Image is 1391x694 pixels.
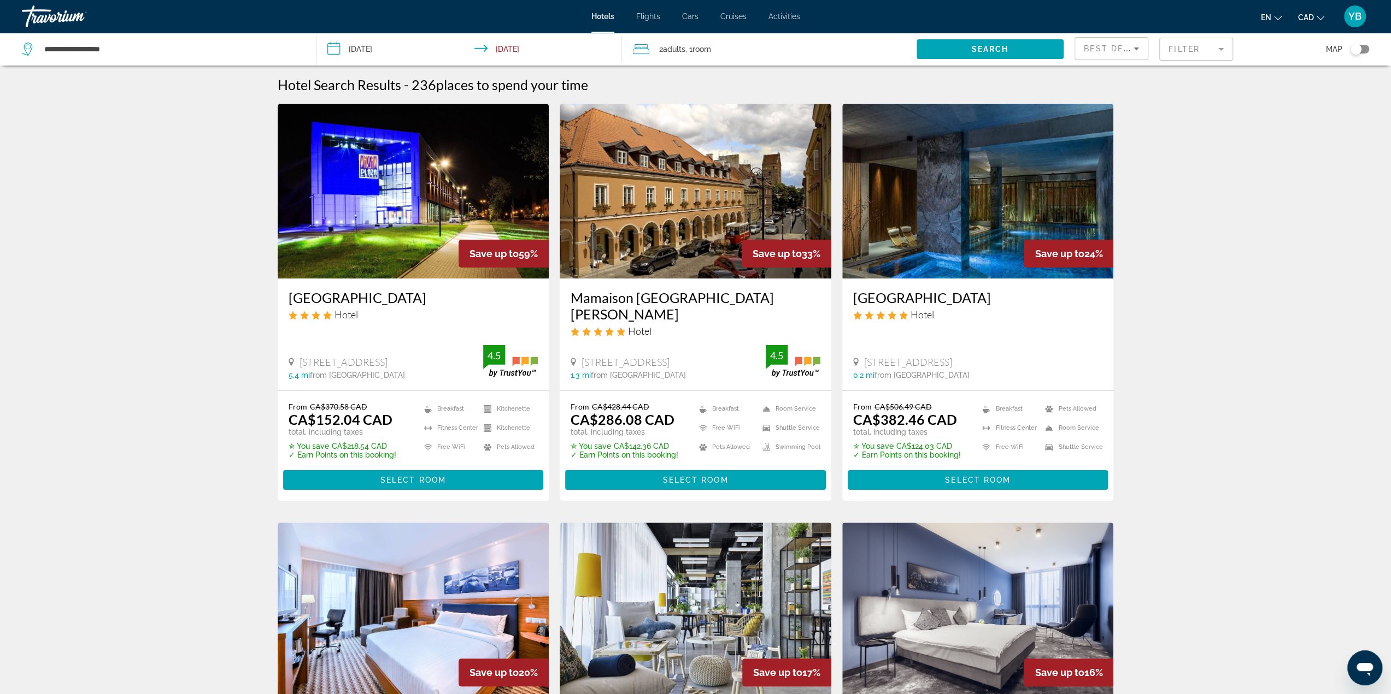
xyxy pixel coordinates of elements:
[757,421,820,435] li: Shuttle Service
[659,41,685,57] span: 2
[853,371,874,379] span: 0.2 mi
[753,667,802,678] span: Save up to
[289,371,310,379] span: 5.4 mi
[853,402,872,411] span: From
[300,356,388,368] span: [STREET_ADDRESS]
[945,476,1011,484] span: Select Room
[469,667,519,678] span: Save up to
[571,428,678,436] p: total, including taxes
[917,39,1064,59] button: Search
[278,104,549,278] img: Hotel image
[1326,41,1342,57] span: Map
[289,411,392,428] ins: CA$152.04 CAD
[742,240,831,268] div: 33%
[316,33,622,66] button: Check-in date: Oct 20, 2025 Check-out date: Oct 21, 2025
[694,440,757,454] li: Pets Allowed
[289,289,538,306] h3: [GEOGRAPHIC_DATA]
[694,402,757,416] li: Breakfast
[1261,13,1271,22] span: en
[483,349,505,362] div: 4.5
[853,309,1103,321] div: 5 star Hotel
[853,450,961,459] p: ✓ Earn Points on this booking!
[380,476,446,484] span: Select Room
[591,371,686,379] span: from [GEOGRAPHIC_DATA]
[419,402,478,416] li: Breakfast
[874,402,932,411] del: CA$506.49 CAD
[636,12,660,21] a: Flights
[571,450,678,459] p: ✓ Earn Points on this booking!
[310,371,405,379] span: from [GEOGRAPHIC_DATA]
[1347,650,1382,685] iframe: Button to launch messaging window
[469,248,519,259] span: Save up to
[622,33,917,66] button: Travelers: 2 adults, 0 children
[853,411,957,428] ins: CA$382.46 CAD
[848,473,1108,485] a: Select Room
[289,309,538,321] div: 4 star Hotel
[1040,440,1102,454] li: Shuttle Service
[1024,659,1113,686] div: 16%
[289,442,329,450] span: ✮ You save
[565,473,826,485] a: Select Room
[720,12,747,21] span: Cruises
[853,442,894,450] span: ✮ You save
[757,440,820,454] li: Swimming Pool
[766,349,788,362] div: 4.5
[571,442,678,450] p: CA$142.36 CAD
[1035,248,1084,259] span: Save up to
[977,402,1040,416] li: Breakfast
[1084,42,1139,55] mat-select: Sort by
[663,45,685,54] span: Adults
[592,402,649,411] del: CA$428.44 CAD
[766,345,820,377] img: trustyou-badge.svg
[334,309,358,321] span: Hotel
[842,104,1114,278] img: Hotel image
[571,411,674,428] ins: CA$286.08 CAD
[1298,13,1314,22] span: CAD
[289,428,396,436] p: total, including taxes
[419,421,478,435] li: Fitness Center
[436,76,588,93] span: places to spend your time
[419,440,478,454] li: Free WiFi
[289,442,396,450] p: CA$218.54 CAD
[459,240,549,268] div: 59%
[412,76,588,93] h2: 236
[560,104,831,278] img: Hotel image
[1298,9,1324,25] button: Change currency
[565,470,826,490] button: Select Room
[753,248,802,259] span: Save up to
[1040,421,1102,435] li: Room Service
[289,450,396,459] p: ✓ Earn Points on this booking!
[22,2,131,31] a: Travorium
[283,473,544,485] a: Select Room
[404,76,409,93] span: -
[1024,240,1113,268] div: 24%
[571,371,591,379] span: 1.3 mi
[853,289,1103,306] a: [GEOGRAPHIC_DATA]
[685,41,711,57] span: , 1
[1348,11,1361,22] span: YB
[278,76,401,93] h1: Hotel Search Results
[571,402,589,411] span: From
[757,402,820,416] li: Room Service
[853,428,961,436] p: total, including taxes
[1084,44,1141,53] span: Best Deals
[768,12,800,21] a: Activities
[483,345,538,377] img: trustyou-badge.svg
[289,402,307,411] span: From
[571,289,820,322] a: Mamaison [GEOGRAPHIC_DATA][PERSON_NAME]
[694,421,757,435] li: Free WiFi
[591,12,614,21] a: Hotels
[628,325,652,337] span: Hotel
[682,12,699,21] a: Cars
[977,421,1040,435] li: Fitness Center
[853,442,961,450] p: CA$124.03 CAD
[283,470,544,490] button: Select Room
[571,325,820,337] div: 5 star Hotel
